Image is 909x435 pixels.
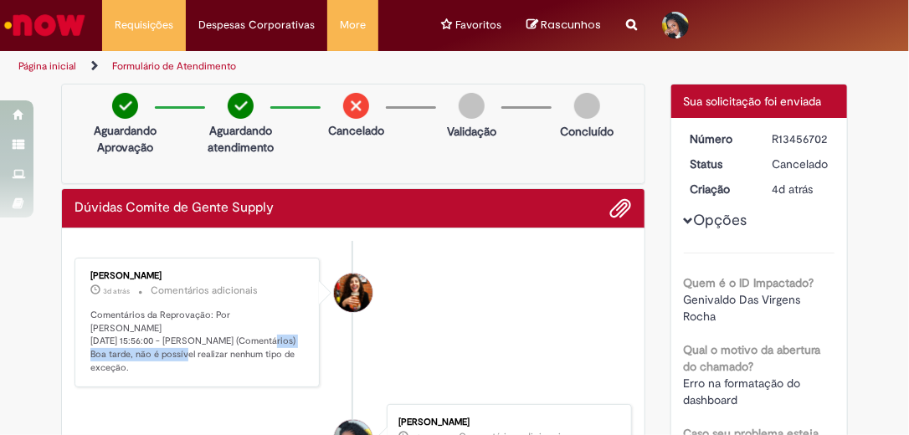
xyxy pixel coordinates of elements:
h2: Dúvidas Comite de Gente Supply Histórico de tíquete [74,201,274,216]
p: Comentários da Reprovação: Por [PERSON_NAME] [DATE] 15:56:00 - [PERSON_NAME] (Comentários) Boa ta... [90,309,306,375]
time: 29/08/2025 15:56:01 [103,286,130,296]
div: Cancelado [772,156,829,172]
p: Validação [447,123,496,140]
span: Rascunhos [541,17,601,33]
img: check-circle-green.png [112,93,138,119]
button: Adicionar anexos [610,197,632,219]
small: Comentários adicionais [151,284,258,298]
div: R13456702 [772,130,829,147]
dt: Número [678,130,760,147]
a: No momento, sua lista de rascunhos tem 0 Itens [526,17,601,33]
p: Aguardando Aprovação [94,122,157,156]
span: Sua solicitação foi enviada [684,94,822,109]
img: img-circle-grey.png [459,93,485,119]
dt: Status [678,156,760,172]
img: img-circle-grey.png [574,93,600,119]
dt: Criação [678,181,760,197]
div: Tayna Marcia Teixeira Ferreira [334,274,372,312]
span: Genivaldo Das Virgens Rocha [684,292,804,324]
span: 3d atrás [103,286,130,296]
p: Cancelado [328,122,384,139]
div: [PERSON_NAME] [90,271,306,281]
p: Aguardando atendimento [208,122,274,156]
span: Erro na formatação do dashboard [684,376,804,407]
b: Quem é o ID Impactado? [684,275,814,290]
a: Formulário de Atendimento [112,59,236,73]
div: [PERSON_NAME] [398,417,614,427]
span: Requisições [115,17,173,33]
time: 28/08/2025 10:32:36 [772,182,813,197]
span: More [340,17,366,33]
p: Concluído [561,123,614,140]
ul: Trilhas de página [13,51,517,82]
b: Qual o motivo da abertura do chamado? [684,342,821,374]
span: Despesas Corporativas [198,17,315,33]
span: 4d atrás [772,182,813,197]
img: remove.png [343,93,369,119]
div: 28/08/2025 10:32:36 [772,181,829,197]
img: check-circle-green.png [228,93,254,119]
a: Página inicial [18,59,76,73]
span: Favoritos [455,17,501,33]
img: ServiceNow [2,8,88,42]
